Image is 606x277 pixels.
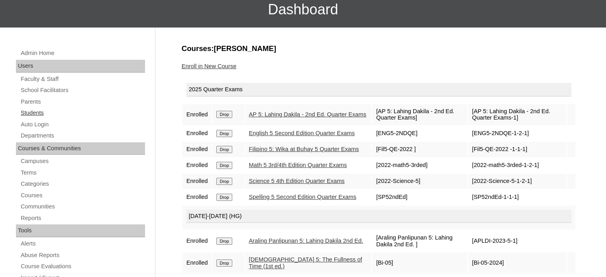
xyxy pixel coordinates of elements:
[216,178,232,185] input: Drop
[182,104,212,125] td: Enrolled
[372,252,467,273] td: [Bi-05]
[16,224,145,237] div: Tools
[20,213,145,223] a: Reports
[249,162,347,168] a: Math 5 3rd/4th Edition Quarter Exams
[182,142,212,157] td: Enrolled
[16,60,145,73] div: Users
[249,146,359,152] a: Filipino 5: Wika at Buhay 5 Quarter Exams
[249,194,357,200] a: Spelling 5 Second Edition Quarter Exams
[182,63,237,69] a: Enroll in New Course
[182,230,212,251] td: Enrolled
[20,97,145,107] a: Parents
[468,158,567,173] td: [2022-math5-3rded-1-2-1]
[20,108,145,118] a: Students
[372,158,467,173] td: [2022-math5-3rded]
[186,83,571,96] div: 2025 Quarter Exams
[372,104,467,125] td: [AP 5: Lahing Dakila - 2nd Ed. Quarter Exams]
[20,131,145,141] a: Departments
[468,126,567,141] td: [ENG5-2NDQE-1-2-1]
[182,126,212,141] td: Enrolled
[20,85,145,95] a: School Facilitators
[186,210,571,223] div: [DATE]-[DATE] (HG)
[468,142,567,157] td: [Fil5-QE-2022 -1-1-1]
[468,174,567,189] td: [2022-Science-5-1-2-1]
[216,194,232,201] input: Drop
[182,252,212,273] td: Enrolled
[372,142,467,157] td: [Fil5-QE-2022 ]
[216,162,232,169] input: Drop
[20,261,145,271] a: Course Evaluations
[216,259,232,267] input: Drop
[182,158,212,173] td: Enrolled
[468,230,567,251] td: [APLDI-2023-5-1]
[372,190,467,205] td: [SP52ndEd]
[216,146,232,153] input: Drop
[20,191,145,200] a: Courses
[20,202,145,212] a: Communities
[20,48,145,58] a: Admin Home
[182,43,576,54] h3: Courses:[PERSON_NAME]
[16,142,145,155] div: Courses & Communities
[372,126,467,141] td: [ENG5-2NDQE]
[468,190,567,205] td: [SP52ndEd-1-1-1]
[216,111,232,118] input: Drop
[182,190,212,205] td: Enrolled
[182,174,212,189] td: Enrolled
[249,130,355,136] a: English 5 Second Edition Quarter Exams
[249,178,345,184] a: Science 5 4th Edition Quarter Exams
[20,74,145,84] a: Faculty & Staff
[249,238,363,244] a: Araling Panlipunan 5: Lahing Dakila 2nd Ed.
[372,174,467,189] td: [2022-Science-5]
[216,130,232,137] input: Drop
[20,250,145,260] a: Abuse Reports
[249,111,367,118] a: AP 5: Lahing Dakila - 2nd Ed. Quarter Exams
[20,179,145,189] a: Categories
[20,120,145,130] a: Auto Login
[20,168,145,178] a: Terms
[216,238,232,245] input: Drop
[249,256,362,269] a: [DEMOGRAPHIC_DATA] 5: The Fullness of Time (1st ed.)
[20,156,145,166] a: Campuses
[20,239,145,249] a: Alerts
[372,230,467,251] td: [Araling Panlipunan 5: Lahing Dakila 2nd Ed. ]
[468,252,567,273] td: [Bi-05-2024]
[468,104,567,125] td: [AP 5: Lahing Dakila - 2nd Ed. Quarter Exams-1]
